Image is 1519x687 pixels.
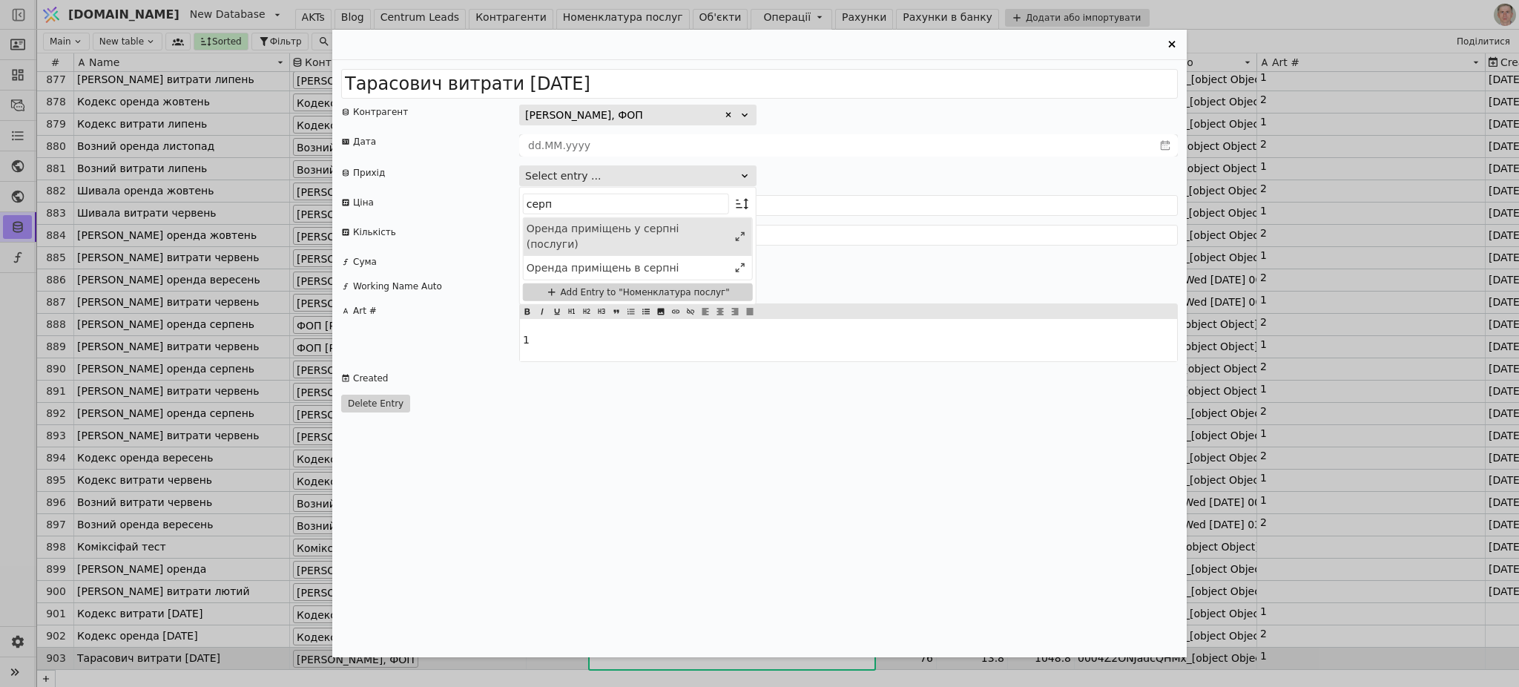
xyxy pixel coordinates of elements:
div: [PERSON_NAME], ФОП [525,108,643,123]
svg: calender simple [1160,140,1170,151]
div: Прихід [353,165,385,180]
div: Ціна [353,195,374,210]
div: Кількість [353,225,396,240]
div: Оренда приміщень в серпні [527,260,728,275]
div: Created [353,371,389,386]
div: Art # [353,303,377,318]
button: Add Entry to "Номенклатура послуг" [523,283,753,301]
div: Контрагент [353,105,408,119]
input: dd.MM.yyyy [520,135,1153,156]
div: Working Name Auto [353,279,442,294]
input: Start typing to search ... [523,194,729,214]
button: Delete Entry [341,395,410,412]
div: Сума [353,254,377,269]
div: Entry Card [332,30,1187,657]
div: Оренда приміщень у серпні (послуги) [527,221,728,252]
div: Select entry ... [525,168,601,184]
div: Дата [353,134,376,149]
span: 1 [523,334,530,346]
